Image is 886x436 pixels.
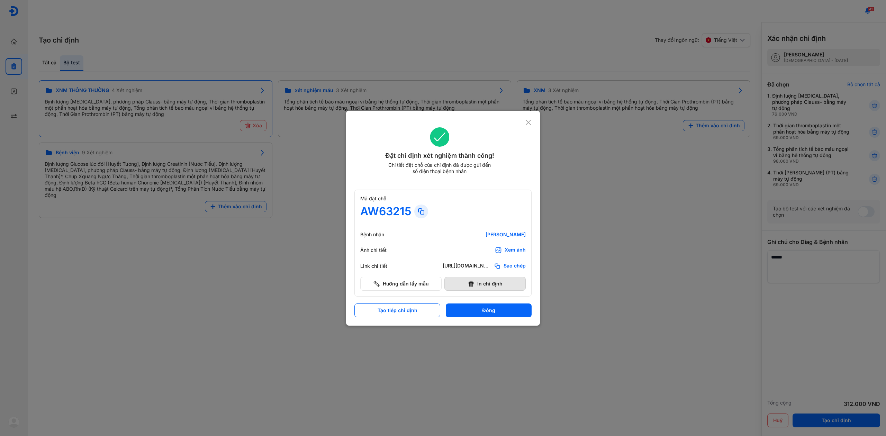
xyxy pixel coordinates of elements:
button: Tạo tiếp chỉ định [354,303,440,317]
button: Hướng dẫn lấy mẫu [360,277,442,291]
div: Link chi tiết [360,263,402,269]
div: [PERSON_NAME] [443,231,526,238]
div: Chi tiết đặt chỗ của chỉ định đã được gửi đến số điện thoại bệnh nhân [385,162,494,174]
div: Bệnh nhân [360,231,402,238]
div: Ảnh chi tiết [360,247,402,253]
div: AW63215 [360,205,412,218]
button: In chỉ định [444,277,526,291]
div: Đặt chỉ định xét nghiệm thành công! [354,151,525,161]
button: Đóng [446,303,532,317]
span: Sao chép [504,263,526,270]
div: Xem ảnh [505,247,526,254]
div: [URL][DOMAIN_NAME] [443,263,491,270]
div: Mã đặt chỗ [360,196,526,202]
